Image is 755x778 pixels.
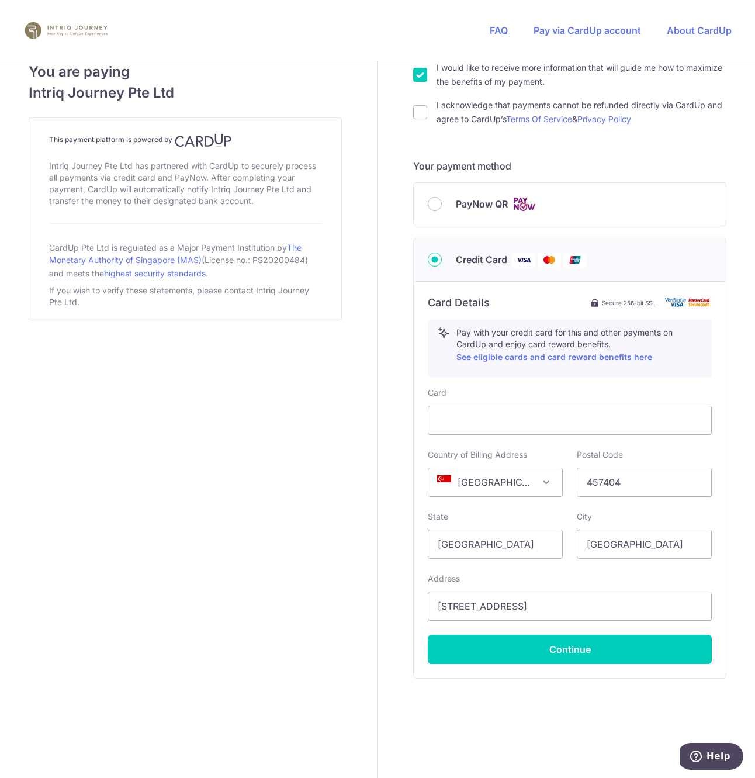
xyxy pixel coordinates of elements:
[577,449,623,461] label: Postal Code
[428,468,562,496] span: Singapore
[437,98,726,126] label: I acknowledge that payments cannot be refunded directly via CardUp and agree to CardUp’s &
[456,327,702,364] p: Pay with your credit card for this and other payments on CardUp and enjoy card reward benefits.
[29,61,342,82] span: You are paying
[437,61,726,89] label: I would like to receive more information that will guide me how to maximize the benefits of my pa...
[534,25,641,36] a: Pay via CardUp account
[428,197,712,212] div: PayNow QR Cards logo
[563,253,587,267] img: Union Pay
[490,25,508,36] a: FAQ
[512,197,536,212] img: Cards logo
[506,114,572,124] a: Terms Of Service
[175,133,232,147] img: CardUp
[538,253,561,267] img: Mastercard
[428,573,460,585] label: Address
[665,298,712,307] img: card secure
[428,296,490,310] h6: Card Details
[680,743,743,772] iframe: Opens a widget where you can find more information
[438,413,702,427] iframe: Secure card payment input frame
[456,197,508,211] span: PayNow QR
[413,159,726,173] h5: Your payment method
[428,253,712,267] div: Credit Card Visa Mastercard Union Pay
[602,298,656,307] span: Secure 256-bit SSL
[49,282,321,310] div: If you wish to verify these statements, please contact Intriq Journey Pte Ltd.
[577,114,631,124] a: Privacy Policy
[456,352,652,362] a: See eligible cards and card reward benefits here
[512,253,535,267] img: Visa
[428,635,712,664] button: Continue
[428,387,446,399] label: Card
[49,158,321,209] div: Intriq Journey Pte Ltd has partnered with CardUp to securely process all payments via credit card...
[577,468,712,497] input: Example 123456
[29,82,342,103] span: Intriq Journey Pte Ltd
[667,25,732,36] a: About CardUp
[428,449,527,461] label: Country of Billing Address
[49,133,321,147] h4: This payment platform is powered by
[104,268,206,278] a: highest security standards
[428,511,448,523] label: State
[456,253,507,267] span: Credit Card
[428,468,563,497] span: Singapore
[577,511,592,523] label: City
[49,238,321,282] div: CardUp Pte Ltd is regulated as a Major Payment Institution by (License no.: PS20200484) and meets...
